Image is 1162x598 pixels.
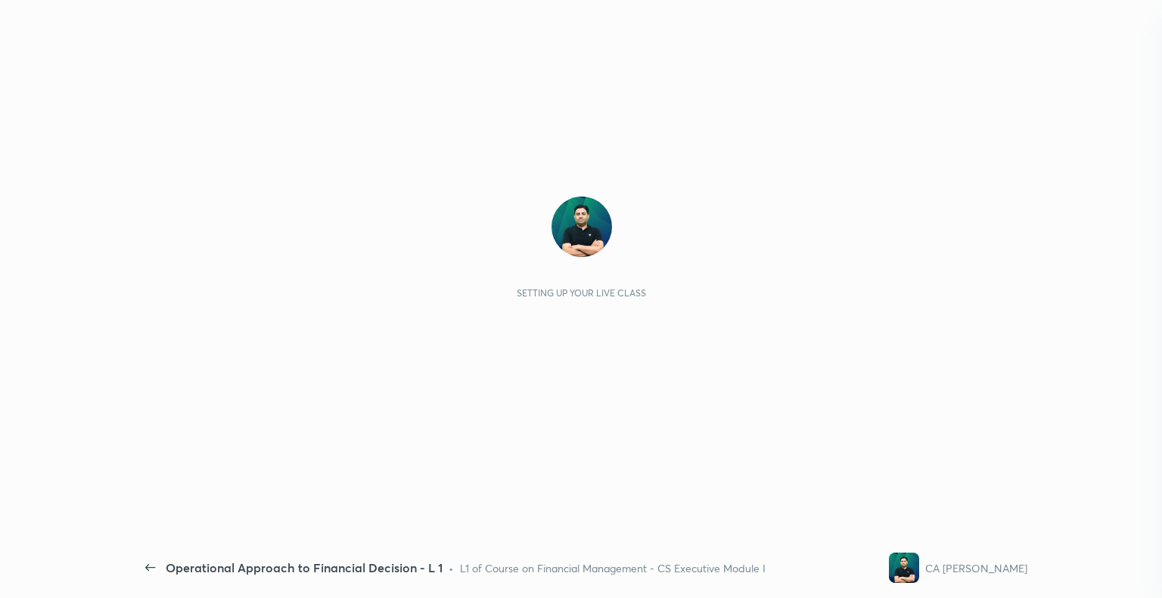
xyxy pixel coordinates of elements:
[925,560,1027,576] div: CA [PERSON_NAME]
[449,560,454,576] div: •
[460,560,766,576] div: L1 of Course on Financial Management - CS Executive Module I
[551,197,612,257] img: ca7781c0cd004cf9965ef68f0d4daeb9.jpg
[889,553,919,583] img: ca7781c0cd004cf9965ef68f0d4daeb9.jpg
[166,559,443,577] div: Operational Approach to Financial Decision - L 1
[517,287,646,299] div: Setting up your live class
